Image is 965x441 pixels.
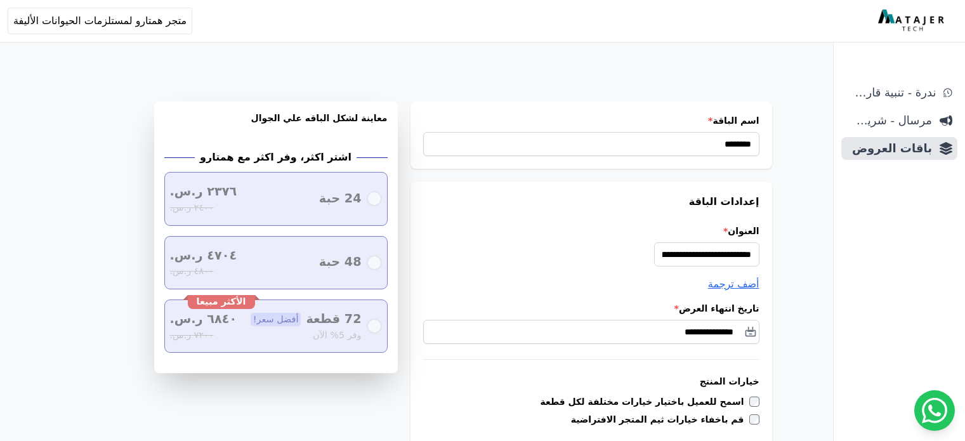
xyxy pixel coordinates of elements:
[846,140,932,157] span: باقات العروض
[170,265,214,279] span: ٤٨٠٠ ر.س.
[423,375,759,388] h3: خيارات المنتج
[13,13,187,29] span: متجر همتارو لمستلزمات الحيوانات الأليفة
[846,84,936,102] span: ندرة - تنبية قارب علي النفاذ
[423,225,759,237] label: العنوان
[8,8,192,34] button: متجر همتارو لمستلزمات الحيوانات الأليفة
[170,183,237,201] span: ٢٣٧٦ ر.س.
[571,413,749,426] label: قم باخفاء خيارات ثيم المتجر الافتراضية
[319,253,362,272] span: 48 حبة
[423,194,759,209] h3: إعدادات الباقة
[846,112,932,129] span: مرسال - شريط دعاية
[251,313,301,327] span: أفضل سعر!
[170,247,237,265] span: ٤٧٠٤ ر.س.
[541,395,749,408] label: اسمح للعميل باختيار خيارات مختلفة لكل قطعة
[188,295,255,309] div: الأكثر مبيعا
[306,310,361,329] span: 72 قطعة
[170,201,214,215] span: ٢٤٠٠ ر.س.
[423,302,759,315] label: تاريخ انتهاء العرض
[313,329,362,343] span: وفر 5% الآن
[200,150,351,165] h2: اشتر اكثر، وفر اكثر مع همتارو
[164,112,388,140] h3: معاينة لشكل الباقه علي الجوال
[423,114,759,127] label: اسم الباقة
[170,329,214,343] span: ٧٢٠٠ ر.س.
[170,310,237,329] span: ٦٨٤٠ ر.س.
[708,277,759,292] button: أضف ترجمة
[878,10,947,32] img: MatajerTech Logo
[319,190,362,208] span: 24 حبة
[708,278,759,290] span: أضف ترجمة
